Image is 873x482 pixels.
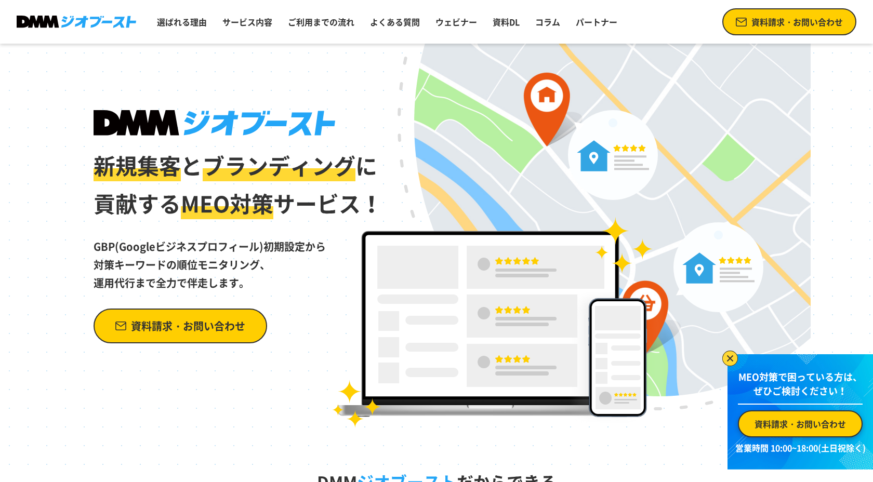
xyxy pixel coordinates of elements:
img: DMMジオブースト [94,110,335,136]
img: バナーを閉じる [722,351,738,366]
h1: と に 貢献する サービス！ [94,110,383,223]
span: ブランディング [203,149,355,181]
a: 資料請求・お問い合わせ [94,309,267,343]
span: MEO対策 [181,187,273,219]
span: 新規集客 [94,149,181,181]
a: パートナー [572,11,621,32]
p: 営業時間 10:00~18:00(土日祝除く) [734,441,867,454]
a: 資料請求・お問い合わせ [738,410,863,437]
span: 資料請求・お問い合わせ [131,317,245,335]
a: 資料請求・お問い合わせ [722,8,856,35]
a: 選ばれる理由 [153,11,211,32]
a: ウェビナー [431,11,481,32]
a: サービス内容 [218,11,276,32]
a: コラム [531,11,564,32]
span: 資料請求・お問い合わせ [755,418,846,430]
p: GBP(Googleビジネスプロフィール)初期設定から 対策キーワードの順位モニタリング、 運用代行まで全力で伴走します。 [94,223,383,292]
a: ご利用までの流れ [284,11,359,32]
img: DMMジオブースト [17,16,136,29]
p: MEO対策で困っている方は、 ぜひご検討ください！ [738,370,863,405]
a: 資料DL [488,11,524,32]
span: 資料請求・お問い合わせ [751,16,843,28]
a: よくある質問 [366,11,424,32]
